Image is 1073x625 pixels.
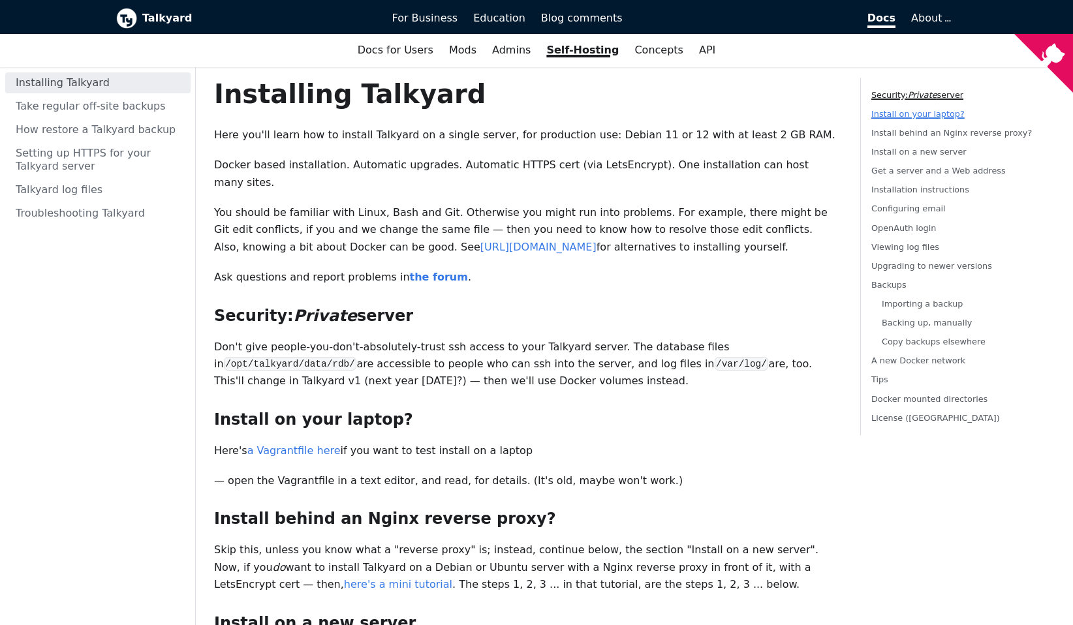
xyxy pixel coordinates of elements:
[5,143,191,177] a: Setting up HTTPS for your Talkyard server
[384,7,466,29] a: For Business
[224,357,357,371] code: /opt/talkyard/data/rdb/
[465,7,533,29] a: Education
[871,413,1000,423] a: License ([GEOGRAPHIC_DATA])
[871,109,965,119] a: Install on your laptop?
[214,306,839,326] h3: Security: server
[908,90,937,100] em: Private
[630,7,904,29] a: Docs
[715,357,769,371] code: /var/log/
[214,78,839,110] h1: Installing Talkyard
[350,39,441,61] a: Docs for Users
[273,561,286,573] em: do
[871,204,946,214] a: Configuring email
[480,241,597,253] a: [URL][DOMAIN_NAME]
[484,39,538,61] a: Admins
[882,337,986,346] a: Copy backups elsewhere
[214,157,839,191] p: Docker based installation. Automatic upgrades. Automatic HTTPS cert (via LetsEncrypt). One instal...
[871,185,969,195] a: Installation instructions
[533,7,630,29] a: Blog comments
[214,204,839,256] p: You should be familiar with Linux, Bash and Git. Otherwise you might run into problems. For examp...
[882,318,972,328] a: Backing up, manually
[410,271,468,283] a: the forum
[871,242,939,252] a: Viewing log files
[116,8,137,29] img: Talkyard logo
[541,12,623,24] span: Blog comments
[214,509,839,528] h3: Install behind an Nginx reverse proxy?
[871,147,967,157] a: Install on a new server
[871,223,936,233] a: OpenAuth login
[5,96,191,117] a: Take regular off-site backups
[214,339,839,390] p: Don't give people-you-don't-absolutely-trust ssh access to your Talkyard server. The database fil...
[871,261,992,271] a: Upgrading to newer versions
[214,127,839,144] p: Here you'll learn how to install Talkyard on a single server, for production use: Debian 11 or 12...
[882,299,963,309] a: Importing a backup
[871,90,963,100] a: Security:Privateserver
[214,442,839,459] p: Here's if you want to test install on a laptop
[5,119,191,140] a: How restore a Talkyard backup
[871,375,888,385] a: Tips
[871,166,1006,175] a: Get a server and a Web address
[5,72,191,93] a: Installing Talkyard
[344,578,452,590] a: here's a mini tutorial
[116,8,374,29] a: Talkyard logoTalkyard
[441,39,484,61] a: Mods
[871,394,987,404] a: Docker mounted directories
[871,356,965,366] a: A new Docker network
[691,39,723,61] a: API
[142,10,374,27] b: Talkyard
[214,269,839,286] p: Ask questions and report problems in .
[214,541,839,593] p: Skip this, unless you know what a "reverse proxy" is; instead, continue below, the section "Insta...
[294,307,357,325] em: Private
[538,39,627,61] a: Self-Hosting
[5,179,191,200] a: Talkyard log files
[871,280,907,290] a: Backups
[867,12,895,28] span: Docs
[214,410,839,429] h3: Install on your laptop?
[871,128,1032,138] a: Install behind an Nginx reverse proxy?
[214,472,839,489] p: — open the Vagrantfile in a text editor, and read, for details. (It's old, maybe won't work.)
[392,12,458,24] span: For Business
[911,12,949,24] a: About
[627,39,691,61] a: Concepts
[5,203,191,224] a: Troubleshooting Talkyard
[473,12,525,24] span: Education
[247,444,341,457] a: a Vagrantfile here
